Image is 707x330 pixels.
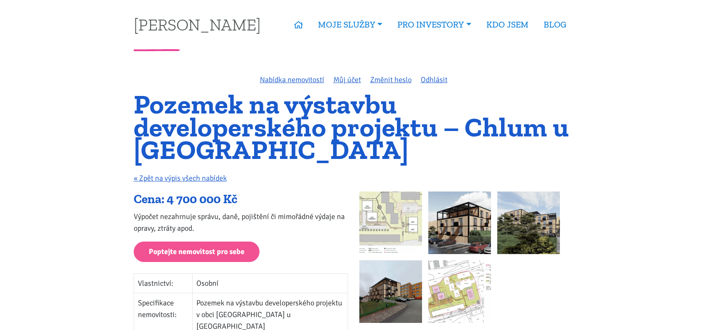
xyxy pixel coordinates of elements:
a: Poptejte nemovitost pro sebe [134,242,259,262]
a: Nabídka nemovitostí [260,75,324,84]
a: [PERSON_NAME] [134,16,261,33]
a: Odhlásit [421,75,448,84]
td: Vlastnictví: [134,273,193,293]
a: PRO INVESTORY [390,15,478,34]
div: Cena: 4 700 000 Kč [134,191,348,207]
td: Osobní [193,273,348,293]
a: Změnit heslo [370,75,412,84]
a: MOJE SLUŽBY [310,15,390,34]
a: KDO JSEM [479,15,536,34]
p: Výpočet nezahrnuje správu, daně, pojištění či mimořádné výdaje na opravy, ztráty apod. [134,211,348,234]
a: « Zpět na výpis všech nabídek [134,174,227,183]
h1: Pozemek na výstavbu developerského projektu – Chlum u [GEOGRAPHIC_DATA] [134,93,574,161]
a: Můj účet [333,75,361,84]
a: BLOG [536,15,574,34]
